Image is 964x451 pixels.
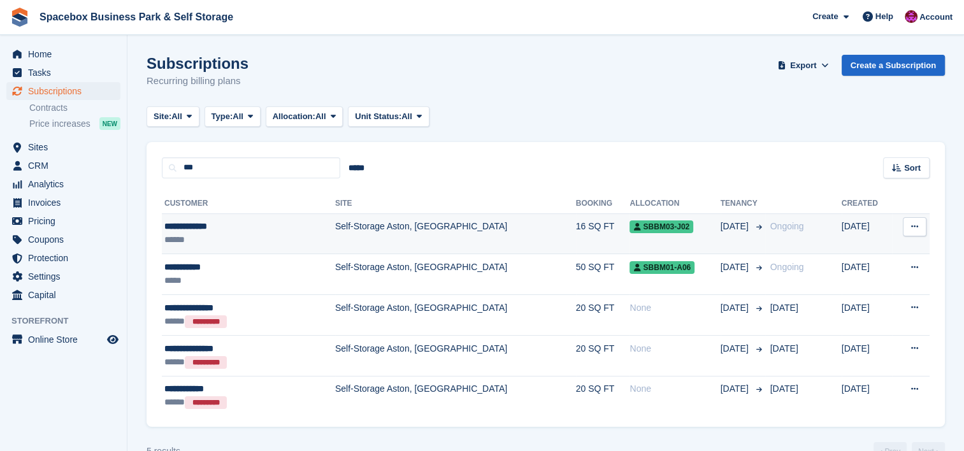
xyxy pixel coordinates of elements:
span: Tasks [28,64,104,82]
span: Coupons [28,231,104,248]
td: 16 SQ FT [576,213,630,254]
a: Preview store [105,332,120,347]
td: [DATE] [842,294,893,335]
span: SBBM01-A06 [629,261,694,274]
a: Create a Subscription [842,55,945,76]
a: menu [6,194,120,211]
button: Type: All [205,106,261,127]
span: Subscriptions [28,82,104,100]
div: None [629,382,720,396]
a: menu [6,249,120,267]
th: Tenancy [721,194,765,214]
span: Online Store [28,331,104,348]
span: Protection [28,249,104,267]
span: Sites [28,138,104,156]
a: menu [6,231,120,248]
td: 20 SQ FT [576,376,630,416]
h1: Subscriptions [147,55,248,72]
a: Spacebox Business Park & Self Storage [34,6,238,27]
td: Self-Storage Aston, [GEOGRAPHIC_DATA] [335,376,576,416]
td: 20 SQ FT [576,294,630,335]
th: Booking [576,194,630,214]
th: Customer [162,194,335,214]
div: None [629,342,720,355]
button: Unit Status: All [348,106,429,127]
span: Site: [154,110,171,123]
td: Self-Storage Aston, [GEOGRAPHIC_DATA] [335,335,576,376]
span: [DATE] [721,382,751,396]
td: [DATE] [842,376,893,416]
span: [DATE] [770,383,798,394]
span: Capital [28,286,104,304]
a: menu [6,64,120,82]
img: Shitika Balanath [905,10,917,23]
button: Export [775,55,831,76]
td: 20 SQ FT [576,335,630,376]
span: Create [812,10,838,23]
div: NEW [99,117,120,130]
td: [DATE] [842,254,893,295]
span: Storefront [11,315,127,327]
span: [DATE] [770,343,798,354]
span: All [401,110,412,123]
span: Analytics [28,175,104,193]
span: Pricing [28,212,104,230]
td: Self-Storage Aston, [GEOGRAPHIC_DATA] [335,294,576,335]
span: All [233,110,243,123]
a: menu [6,157,120,175]
a: menu [6,45,120,63]
a: Contracts [29,102,120,114]
td: 50 SQ FT [576,254,630,295]
span: Type: [212,110,233,123]
a: menu [6,212,120,230]
div: None [629,301,720,315]
a: menu [6,286,120,304]
p: Recurring billing plans [147,74,248,89]
a: menu [6,331,120,348]
th: Allocation [629,194,720,214]
a: menu [6,175,120,193]
a: menu [6,138,120,156]
span: Account [919,11,953,24]
span: [DATE] [721,261,751,274]
span: CRM [28,157,104,175]
span: Price increases [29,118,90,130]
span: [DATE] [721,301,751,315]
span: Sort [904,162,921,175]
th: Site [335,194,576,214]
span: [DATE] [721,220,751,233]
a: Price increases NEW [29,117,120,131]
th: Created [842,194,893,214]
span: [DATE] [721,342,751,355]
span: Invoices [28,194,104,211]
span: All [171,110,182,123]
a: menu [6,268,120,285]
td: Self-Storage Aston, [GEOGRAPHIC_DATA] [335,254,576,295]
span: SBBM03-J02 [629,220,693,233]
span: Export [790,59,816,72]
span: All [315,110,326,123]
span: Home [28,45,104,63]
span: Unit Status: [355,110,401,123]
td: [DATE] [842,335,893,376]
button: Allocation: All [266,106,343,127]
td: Self-Storage Aston, [GEOGRAPHIC_DATA] [335,213,576,254]
span: Allocation: [273,110,315,123]
span: Help [875,10,893,23]
span: Settings [28,268,104,285]
span: Ongoing [770,262,804,272]
button: Site: All [147,106,199,127]
img: stora-icon-8386f47178a22dfd0bd8f6a31ec36ba5ce8667c1dd55bd0f319d3a0aa187defe.svg [10,8,29,27]
span: [DATE] [770,303,798,313]
td: [DATE] [842,213,893,254]
span: Ongoing [770,221,804,231]
a: menu [6,82,120,100]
